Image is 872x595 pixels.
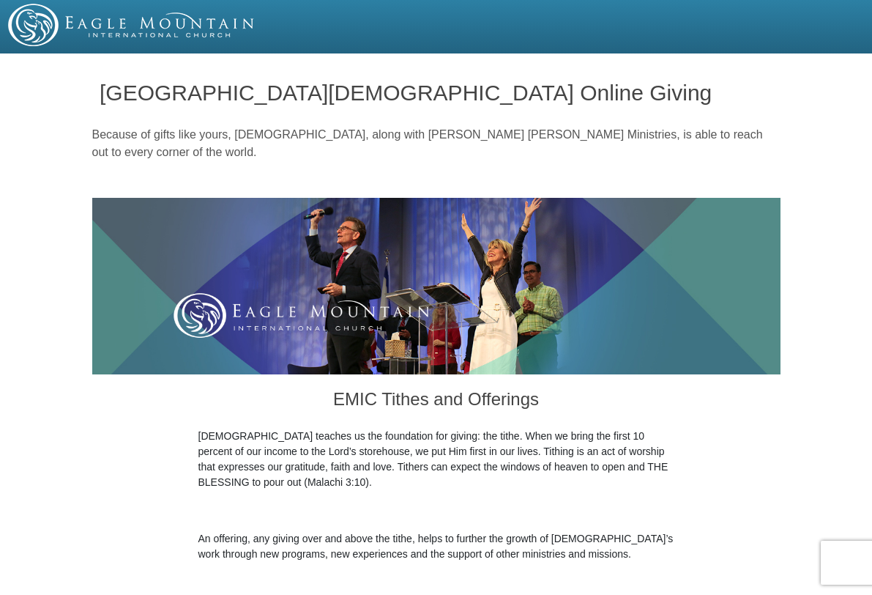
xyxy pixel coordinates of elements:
[198,531,674,562] p: An offering, any giving over and above the tithe, helps to further the growth of [DEMOGRAPHIC_DAT...
[100,81,772,105] h1: [GEOGRAPHIC_DATA][DEMOGRAPHIC_DATA] Online Giving
[8,4,256,46] img: EMIC
[92,126,780,161] p: Because of gifts like yours, [DEMOGRAPHIC_DATA], along with [PERSON_NAME] [PERSON_NAME] Ministrie...
[198,429,674,490] p: [DEMOGRAPHIC_DATA] teaches us the foundation for giving: the tithe. When we bring the first 10 pe...
[198,374,674,429] h3: EMIC Tithes and Offerings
